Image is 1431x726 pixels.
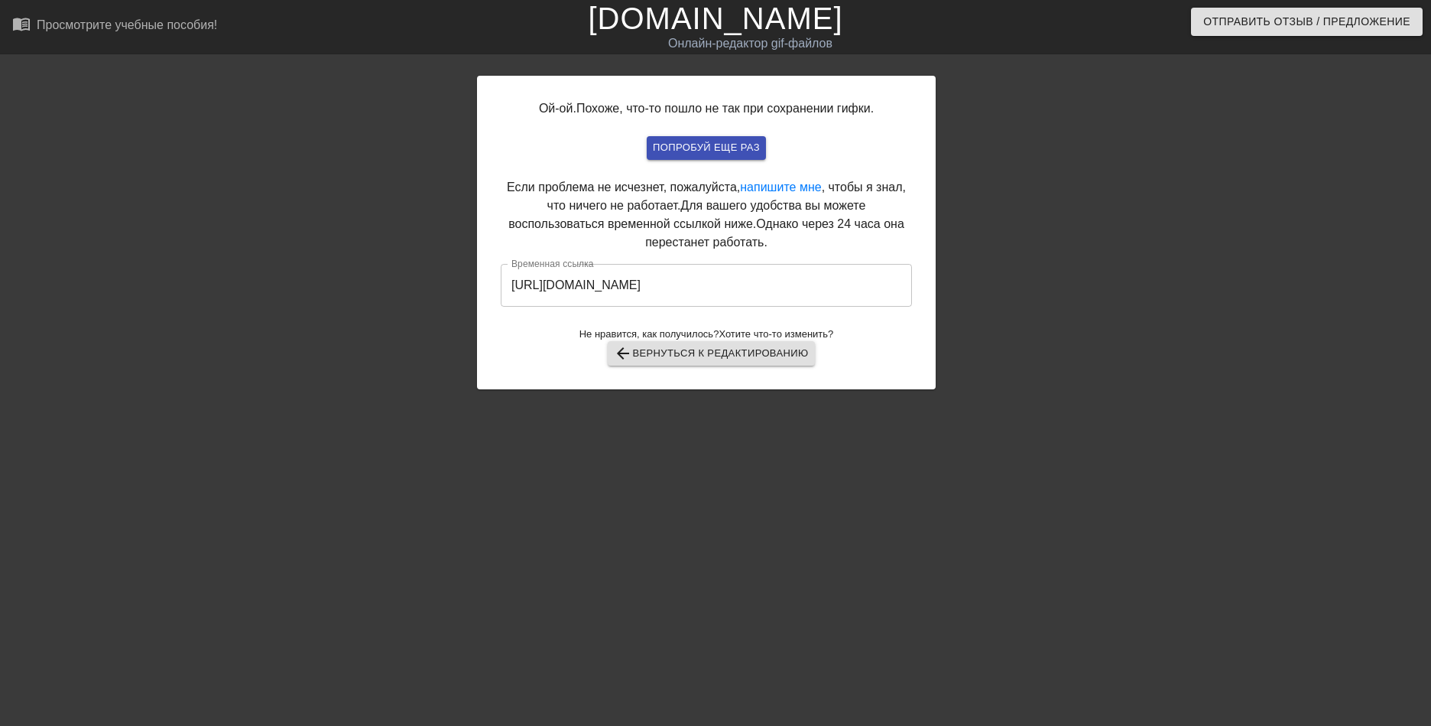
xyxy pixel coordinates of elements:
ya-tr-span: menu_book_бук меню [12,15,124,33]
a: напишите мне [740,181,821,194]
a: Просмотрите учебные пособия! [12,15,217,38]
ya-tr-span: Ой-ой. [539,102,576,115]
ya-tr-span: Просмотрите учебные пособия! [37,18,217,31]
ya-tr-span: Не нравится, как получилось? [579,328,719,340]
ya-tr-span: Похоже, что-то пошло не так при сохранении гифки. [576,102,874,115]
ya-tr-span: Онлайн-редактор gif-файлов [668,37,832,50]
button: Отправить Отзыв / Предложение [1191,8,1423,36]
ya-tr-span: попробуй еще раз [653,139,760,157]
ya-tr-span: Если проблема не исчезнет, пожалуйста, [507,181,740,194]
input: голый [501,264,912,307]
button: попробуй еще раз [647,136,766,160]
ya-tr-span: Для вашего удобства вы можете воспользоваться временной ссылкой ниже. [508,199,865,230]
ya-tr-span: , чтобы я знал, что ничего не работает. [547,181,906,212]
a: [DOMAIN_NAME] [588,2,842,35]
button: Вернуться к редактированию [608,341,814,366]
ya-tr-span: arrow_back [614,344,632,363]
ya-tr-span: Однако через 24 часа она перестанет работать. [645,217,904,249]
ya-tr-span: Хотите что-то изменить? [719,328,833,340]
ya-tr-span: Вернуться к редактированию [632,345,808,363]
ya-tr-span: Отправить Отзыв / Предложение [1203,12,1410,31]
